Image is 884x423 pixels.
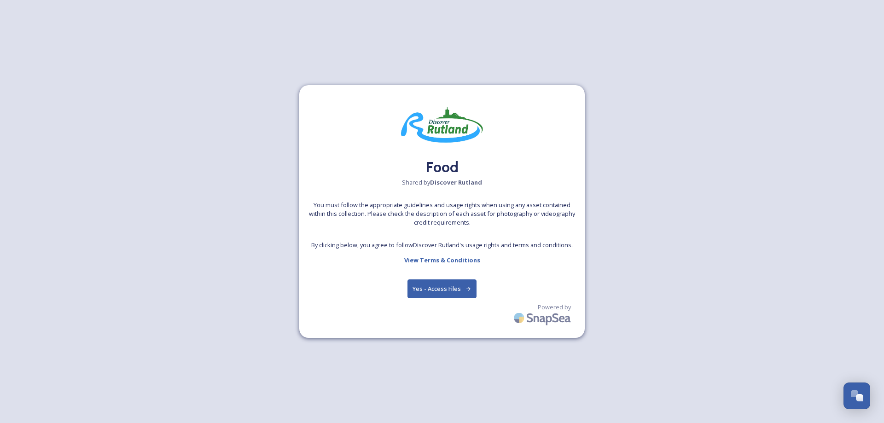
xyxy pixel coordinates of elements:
button: Yes - Access Files [407,279,477,298]
strong: Discover Rutland [430,178,482,186]
span: By clicking below, you agree to follow Discover Rutland 's usage rights and terms and conditions. [311,241,573,249]
span: Shared by [402,178,482,187]
button: Open Chat [843,382,870,409]
img: SnapSea Logo [511,307,576,329]
span: Powered by [538,303,571,312]
h2: Food [426,156,459,178]
a: View Terms & Conditions [404,255,480,266]
strong: View Terms & Conditions [404,256,480,264]
span: You must follow the appropriate guidelines and usage rights when using any asset contained within... [308,201,576,227]
img: DR-logo.jpeg [396,94,488,156]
